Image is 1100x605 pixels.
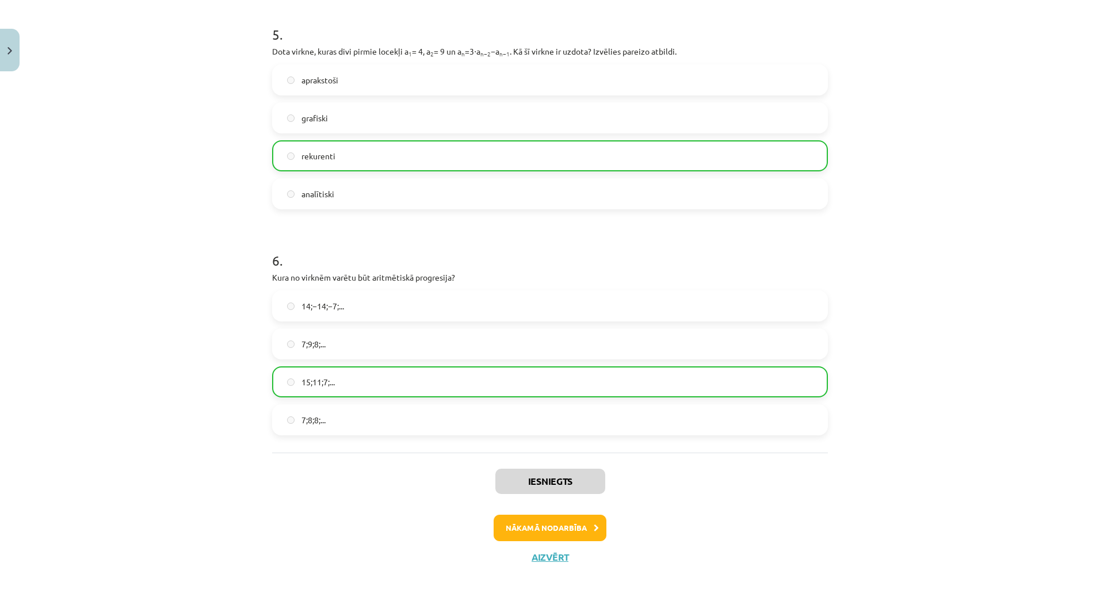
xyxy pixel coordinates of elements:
[301,414,326,426] span: 7;8;8;...
[272,6,828,42] h1: 5 .
[272,271,828,284] p: Kura no virknēm varētu būt aritmētiskā progresija?
[301,338,326,350] span: 7;9;8;...
[287,190,295,198] input: analītiski
[287,302,295,310] input: 14;−14;−7;...
[495,469,605,494] button: Iesniegts
[301,112,328,124] span: grafiski
[301,300,344,312] span: 14;−14;−7;...
[499,49,510,58] sub: n−1
[301,188,334,200] span: analītiski
[430,49,434,58] sub: 2
[272,232,828,268] h1: 6 .
[287,152,295,160] input: rekurenti
[408,49,412,58] sub: 1
[272,45,828,58] p: Dota virkne, kuras divi pirmie locekļi a = 4, a = 9 un a =3⋅a −a . Kā šī virkne ir uzdota? Izvēli...
[287,340,295,348] input: 7;9;8;...
[7,47,12,55] img: icon-close-lesson-0947bae3869378f0d4975bcd49f059093ad1ed9edebbc8119c70593378902aed.svg
[287,76,295,84] input: aprakstoši
[301,376,335,388] span: 15;11;7;...
[461,49,465,58] sub: n
[528,552,572,563] button: Aizvērt
[301,150,335,162] span: rekurenti
[301,74,338,86] span: aprakstoši
[480,49,491,58] sub: n−2
[287,378,295,386] input: 15;11;7;...
[287,114,295,122] input: grafiski
[287,416,295,424] input: 7;8;8;...
[494,515,606,541] button: Nākamā nodarbība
